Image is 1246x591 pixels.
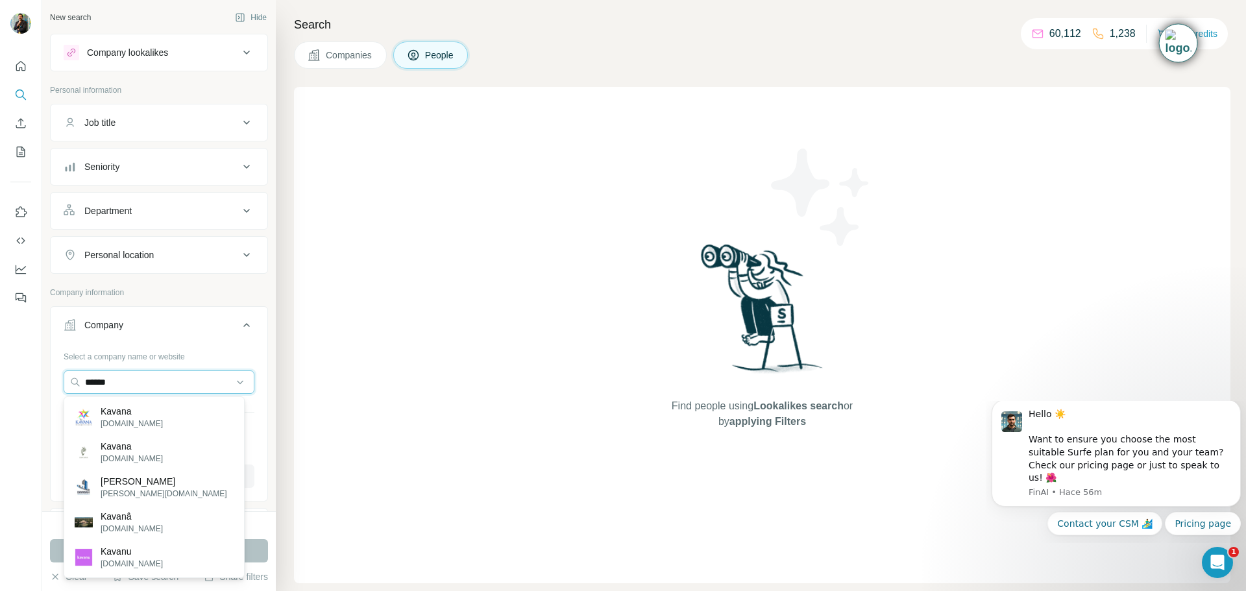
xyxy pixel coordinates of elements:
img: Kavanah [75,478,93,496]
div: Hello ☀️ Want to ensure you choose the most suitable Surfe plan for you and your team? Check our ... [42,7,245,84]
p: Message from FinAI, sent Hace 56m [42,86,245,97]
img: Surfe Illustration - Woman searching with binoculars [695,241,830,385]
img: Timeline extension [1166,29,1191,57]
p: [DOMAIN_NAME] [101,558,163,570]
img: Kavanâ [75,517,93,527]
button: Quick reply: Pricing page [178,111,254,134]
div: Department [84,204,132,217]
h4: Search [294,16,1230,34]
iframe: Intercom notifications mensaje [986,401,1246,543]
button: Enrich CSV [10,112,31,135]
p: Kavanu [101,545,163,558]
p: Kavanâ [101,510,163,523]
span: 1 [1228,547,1239,557]
button: Seniority [51,151,267,182]
p: [DOMAIN_NAME] [101,523,163,535]
iframe: Intercom live chat [1202,547,1233,578]
button: Search [10,83,31,106]
span: Lookalikes search [753,400,844,411]
div: Company [84,319,123,332]
button: Hide [226,8,276,27]
img: Kavana [75,443,93,461]
img: Avatar [10,13,31,34]
img: Kavanu [75,548,93,566]
p: [DOMAIN_NAME] [101,418,163,429]
button: Company lookalikes [51,37,267,68]
button: Personal location [51,239,267,271]
div: Personal location [84,248,154,261]
p: [DOMAIN_NAME] [101,453,163,464]
p: Company information [50,287,268,298]
button: Clear [50,570,87,583]
div: Seniority [84,160,119,173]
img: Surfe Illustration - Stars [763,139,879,256]
img: Profile image for FinAI [15,10,36,31]
button: Use Surfe on LinkedIn [10,200,31,224]
button: Quick reply: Contact your CSM 🏄‍♂️ [61,111,176,134]
p: Kavana [101,440,163,453]
span: People [425,49,455,62]
button: Job title [51,107,267,138]
button: Company [51,309,267,346]
div: Select a company name or website [64,346,254,363]
img: Kavana [75,408,93,426]
button: Use Surfe API [10,229,31,252]
p: [PERSON_NAME] [101,475,227,488]
div: Quick reply options [5,111,254,134]
p: Personal information [50,84,268,96]
button: Buy credits [1157,25,1217,43]
div: Company lookalikes [87,46,168,59]
button: Quick start [10,54,31,78]
div: New search [50,12,91,23]
button: Department [51,195,267,226]
p: Kavana [101,405,163,418]
div: Message content [42,7,245,84]
span: applying Filters [729,416,806,427]
button: Feedback [10,286,31,309]
p: [PERSON_NAME][DOMAIN_NAME] [101,488,227,500]
div: Job title [84,116,116,129]
p: 60,112 [1049,26,1081,42]
p: 1,238 [1110,26,1136,42]
span: Companies [326,49,373,62]
button: My lists [10,140,31,163]
span: Find people using or by [658,398,866,429]
button: Dashboard [10,258,31,281]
